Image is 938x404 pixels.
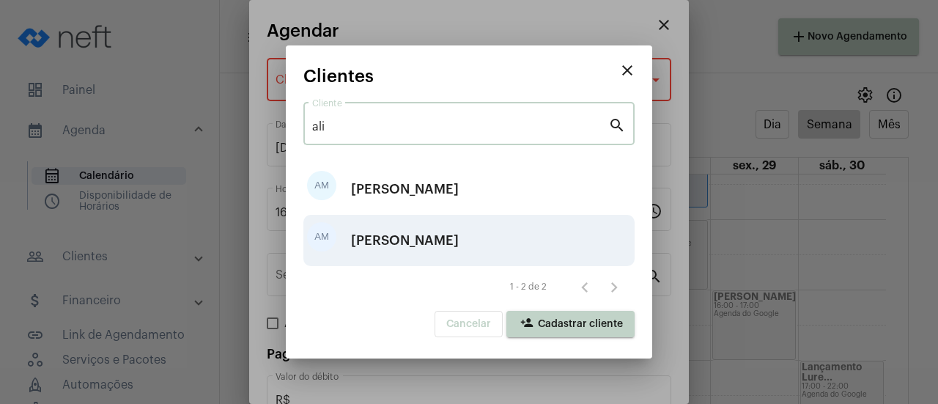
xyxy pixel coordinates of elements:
div: [PERSON_NAME] [351,218,459,262]
button: Cancelar [435,311,503,337]
span: Clientes [303,67,374,86]
input: Pesquisar cliente [312,120,608,133]
button: Cadastrar cliente [506,311,635,337]
div: AM [307,222,336,251]
mat-icon: person_add [518,316,536,334]
mat-icon: search [608,116,626,133]
button: Próxima página [599,272,629,301]
span: Cadastrar cliente [518,319,623,329]
span: Cancelar [446,319,491,329]
button: Página anterior [570,272,599,301]
div: [PERSON_NAME] [351,167,459,211]
mat-icon: close [618,62,636,79]
div: 1 - 2 de 2 [510,282,547,292]
div: AM [307,171,336,200]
